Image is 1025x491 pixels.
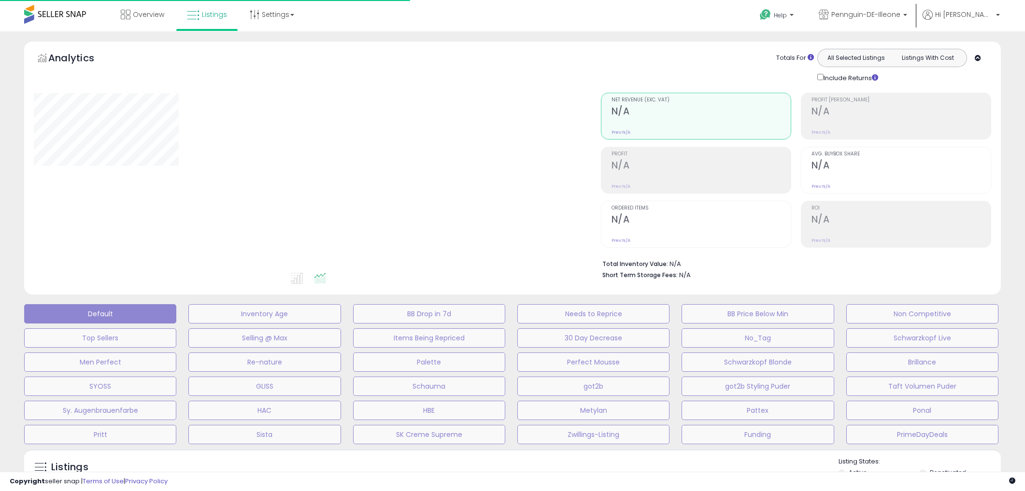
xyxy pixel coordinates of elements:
[612,129,630,135] small: Prev: N/A
[682,304,834,323] button: BB Price Below Min
[682,401,834,420] button: Pattex
[188,377,341,396] button: GLISS
[923,10,1000,31] a: Hi [PERSON_NAME]
[820,52,892,64] button: All Selected Listings
[811,98,991,103] span: Profit [PERSON_NAME]
[517,352,669,372] button: Perfect Mousse
[846,377,998,396] button: Taft Volumen Puder
[602,271,678,279] b: Short Term Storage Fees:
[831,10,900,19] span: Pennguin-DE-Illeone
[517,328,669,348] button: 30 Day Decrease
[24,377,176,396] button: SYOSS
[682,328,834,348] button: No_Tag
[188,425,341,444] button: Sista
[811,152,991,157] span: Avg. Buybox Share
[24,401,176,420] button: Sy. Augenbrauenfarbe
[48,51,113,67] h5: Analytics
[846,425,998,444] button: PrimeDayDeals
[612,183,630,189] small: Prev: N/A
[682,425,834,444] button: Funding
[517,377,669,396] button: got2b
[353,352,505,372] button: Palette
[846,401,998,420] button: Ponal
[811,106,991,119] h2: N/A
[133,10,164,19] span: Overview
[612,98,791,103] span: Net Revenue (Exc. VAT)
[811,160,991,173] h2: N/A
[353,425,505,444] button: SK Creme Supreme
[811,214,991,227] h2: N/A
[353,377,505,396] button: Schauma
[517,304,669,323] button: Needs to Reprice
[24,352,176,372] button: Men Perfect
[846,352,998,372] button: Brillance
[892,52,964,64] button: Listings With Cost
[517,401,669,420] button: Metylan
[811,206,991,211] span: ROI
[10,477,168,486] div: seller snap | |
[188,304,341,323] button: Inventory Age
[811,183,830,189] small: Prev: N/A
[935,10,993,19] span: Hi [PERSON_NAME]
[679,270,691,280] span: N/A
[682,377,834,396] button: got2b Styling Puder
[24,328,176,348] button: Top Sellers
[353,304,505,323] button: BB Drop in 7d
[811,238,830,243] small: Prev: N/A
[752,1,803,31] a: Help
[24,425,176,444] button: Pritt
[188,401,341,420] button: HAC
[188,328,341,348] button: Selling @ Max
[846,328,998,348] button: Schwarzkopf Live
[353,401,505,420] button: HBE
[202,10,227,19] span: Listings
[10,477,45,486] strong: Copyright
[774,11,787,19] span: Help
[759,9,771,21] i: Get Help
[810,72,890,83] div: Include Returns
[353,328,505,348] button: Items Being Repriced
[602,257,984,269] li: N/A
[682,352,834,372] button: Schwarzkopf Blonde
[776,54,814,63] div: Totals For
[612,160,791,173] h2: N/A
[846,304,998,323] button: Non Competitive
[24,304,176,323] button: Default
[188,352,341,372] button: Re-nature
[612,152,791,157] span: Profit
[612,238,630,243] small: Prev: N/A
[602,260,668,268] b: Total Inventory Value:
[612,106,791,119] h2: N/A
[612,214,791,227] h2: N/A
[811,129,830,135] small: Prev: N/A
[517,425,669,444] button: Zwillings-Listing
[612,206,791,211] span: Ordered Items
